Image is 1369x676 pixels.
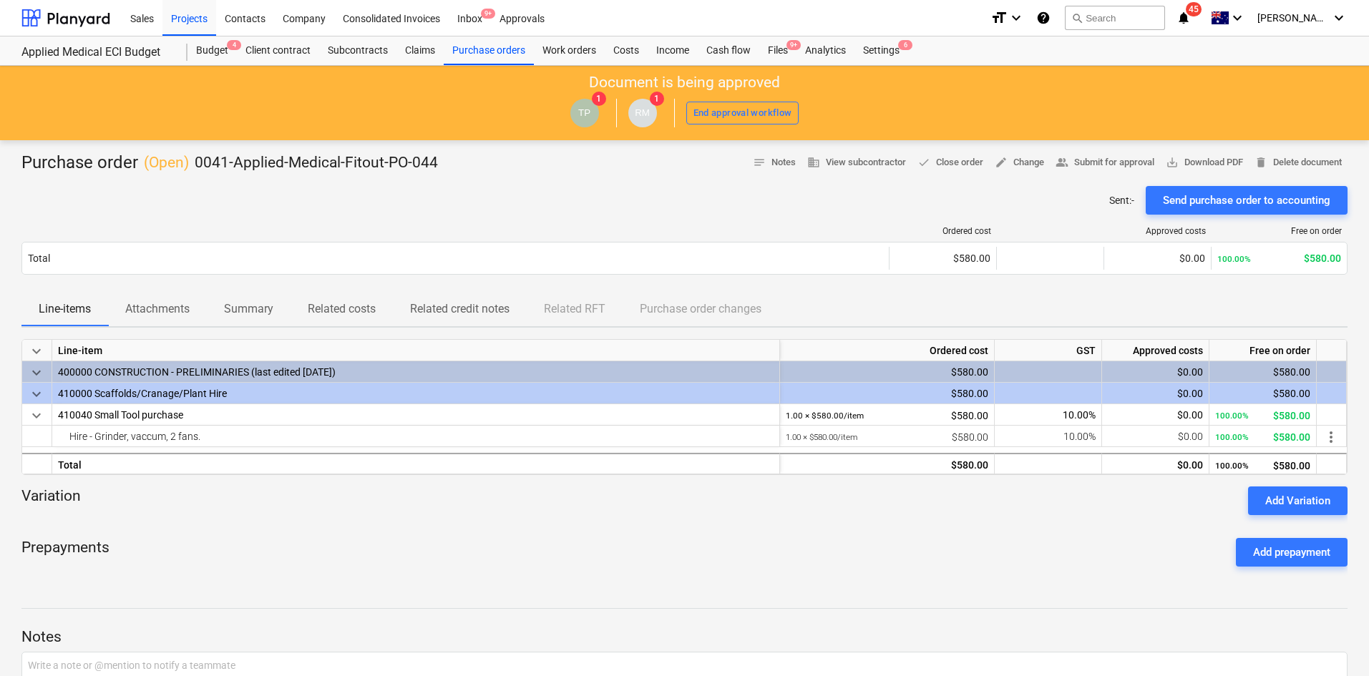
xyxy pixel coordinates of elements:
p: Related credit notes [410,300,510,318]
div: 10.00% [995,426,1102,447]
div: $580.00 [786,404,988,426]
p: Variation [21,486,81,515]
span: 6 [898,40,912,50]
div: GST [995,340,1102,361]
span: Delete document [1254,155,1342,171]
button: Notes [747,152,802,174]
button: Send purchase order to accounting [1146,186,1348,215]
span: save_alt [1166,156,1179,169]
button: Search [1065,6,1165,30]
div: Approved costs [1110,226,1206,236]
div: $580.00 [1215,426,1310,448]
div: Free on order [1209,340,1317,361]
div: Line-item [52,340,780,361]
p: 0041-Applied-Medical-Fitout-PO-044 [195,153,438,173]
div: Settings [854,36,908,65]
a: Files9+ [759,36,796,65]
div: 400000 CONSTRUCTION - PRELIMINARIES (last edited 12 May 2025) [58,361,774,382]
div: $0.00 [1110,253,1205,264]
iframe: Chat Widget [1297,607,1369,676]
span: 45 [1186,2,1202,16]
a: Analytics [796,36,854,65]
span: 4 [227,40,241,50]
div: $580.00 [1215,361,1310,383]
a: Budget4 [187,36,237,65]
button: End approval workflow [686,102,799,124]
i: keyboard_arrow_down [1330,9,1348,26]
button: Change [989,152,1050,174]
p: ( Open ) [144,153,189,173]
div: Purchase order [21,152,438,175]
button: Add Variation [1248,486,1348,515]
div: Work orders [534,36,605,65]
div: $0.00 [1108,361,1203,383]
div: Applied Medical ECI Budget [21,45,170,60]
p: Prepayments [21,538,109,567]
p: Document is being approved [589,73,780,93]
a: Income [648,36,698,65]
div: $0.00 [1108,426,1203,447]
div: Total [52,453,780,474]
div: $580.00 [1215,383,1310,404]
div: $580.00 [786,454,988,476]
div: Total [28,253,50,264]
p: Line-items [39,300,91,318]
small: 1.00 × $580.00 / item [786,411,864,421]
div: $580.00 [786,383,988,404]
div: $580.00 [786,361,988,383]
i: keyboard_arrow_down [1229,9,1246,26]
span: keyboard_arrow_down [28,364,45,381]
div: End approval workflow [693,105,792,122]
div: $580.00 [1215,454,1310,476]
a: Cash flow [698,36,759,65]
span: business [807,156,820,169]
span: View subcontractor [807,155,906,171]
div: $0.00 [1108,404,1203,426]
span: more_vert [1322,428,1340,446]
div: Costs [605,36,648,65]
div: Rowan MacDonald [628,99,657,127]
span: delete [1254,156,1267,169]
button: Download PDF [1160,152,1249,174]
span: done [917,156,930,169]
div: Files [759,36,796,65]
button: Close order [912,152,989,174]
span: 410040 Small Tool purchase [58,409,183,421]
span: keyboard_arrow_down [28,407,45,424]
button: Delete document [1249,152,1348,174]
a: Client contract [237,36,319,65]
div: Free on order [1217,226,1342,236]
p: Attachments [125,300,190,318]
span: keyboard_arrow_down [28,343,45,360]
small: 1.00 × $580.00 / item [786,432,857,442]
span: 9+ [481,9,495,19]
a: Settings6 [854,36,908,65]
div: Purchase orders [444,36,534,65]
div: Ordered cost [780,340,995,361]
div: Ordered cost [895,226,991,236]
span: Change [995,155,1044,171]
a: Claims [396,36,444,65]
div: Budget [187,36,237,65]
span: Submit for approval [1056,155,1154,171]
span: edit [995,156,1008,169]
div: Approved costs [1102,340,1209,361]
span: Close order [917,155,983,171]
span: 1 [592,92,606,106]
span: search [1071,12,1083,24]
span: notes [753,156,766,169]
span: people_alt [1056,156,1068,169]
span: Download PDF [1166,155,1243,171]
div: $580.00 [1215,404,1310,426]
span: 9+ [786,40,801,50]
i: Knowledge base [1036,9,1051,26]
span: Notes [753,155,796,171]
span: [PERSON_NAME] [1257,12,1329,24]
div: 410000 Scaffolds/Cranage/Plant Hire [58,383,774,403]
